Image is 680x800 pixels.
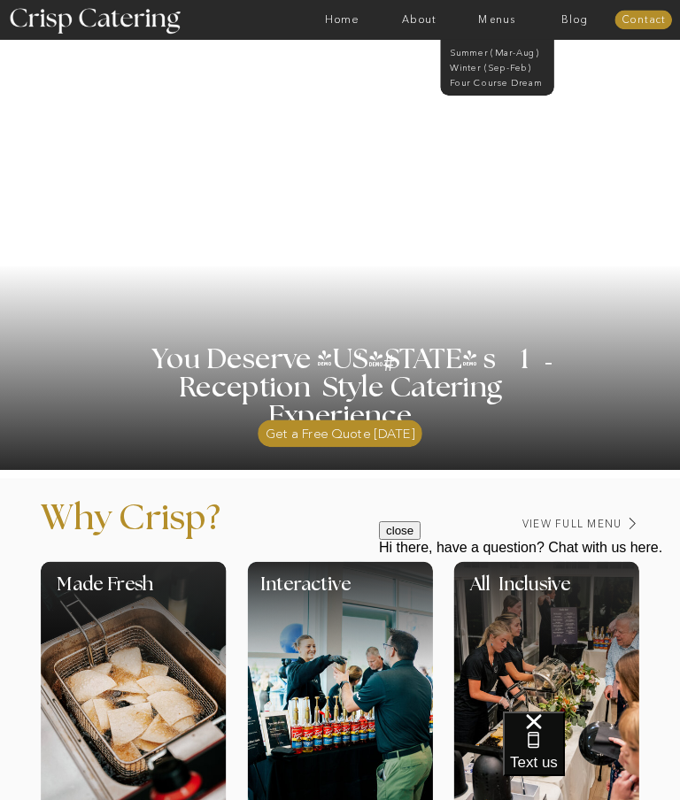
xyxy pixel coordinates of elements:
[379,521,680,734] iframe: podium webchat widget prompt
[459,14,537,26] a: Menus
[522,333,555,397] h3: '
[450,61,543,72] a: Winter (Sep-Feb)
[614,15,672,27] a: Contact
[41,501,345,553] p: Why Crisp?
[503,712,680,800] iframe: podium webchat widget bubble
[381,14,459,26] a: About
[112,346,568,431] h1: You Deserve [US_STATE] s 1 Reception Style Catering Experience
[337,346,383,374] h3: '
[443,519,622,529] a: View Full Menu
[260,576,503,610] h1: Interactive
[450,76,552,87] a: Four Course Dream
[258,414,422,447] a: Get a Free Quote [DATE]
[358,352,422,385] h3: #
[303,14,381,26] a: Home
[536,14,614,26] a: Blog
[57,576,266,610] h1: Made Fresh
[450,46,552,57] a: Summer (Mar-Aug)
